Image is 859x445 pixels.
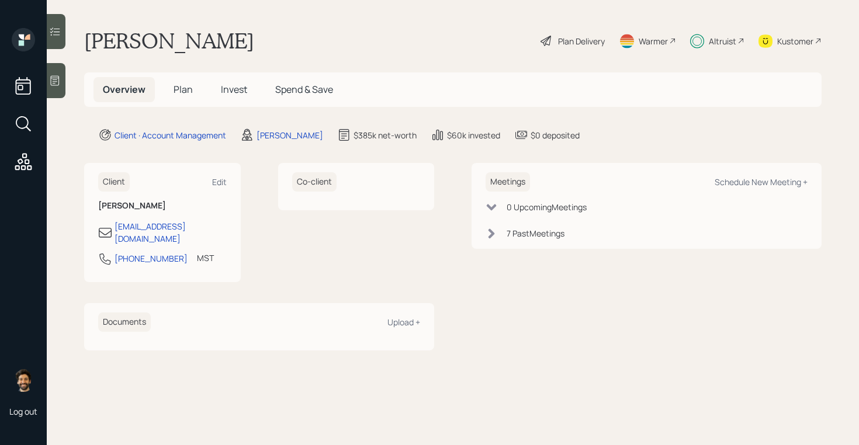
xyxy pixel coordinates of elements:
[531,129,580,141] div: $0 deposited
[709,35,736,47] div: Altruist
[221,83,247,96] span: Invest
[715,176,808,187] div: Schedule New Meeting +
[174,83,193,96] span: Plan
[9,406,37,417] div: Log out
[507,201,587,213] div: 0 Upcoming Meeting s
[84,28,254,54] h1: [PERSON_NAME]
[98,312,151,332] h6: Documents
[639,35,668,47] div: Warmer
[486,172,530,192] h6: Meetings
[275,83,333,96] span: Spend & Save
[447,129,500,141] div: $60k invested
[777,35,813,47] div: Kustomer
[558,35,605,47] div: Plan Delivery
[115,129,226,141] div: Client · Account Management
[354,129,417,141] div: $385k net-worth
[197,252,214,264] div: MST
[115,220,227,245] div: [EMAIL_ADDRESS][DOMAIN_NAME]
[12,368,35,392] img: eric-schwartz-headshot.png
[98,172,130,192] h6: Client
[292,172,337,192] h6: Co-client
[387,317,420,328] div: Upload +
[212,176,227,187] div: Edit
[507,227,564,239] div: 7 Past Meeting s
[115,252,188,265] div: [PHONE_NUMBER]
[98,201,227,211] h6: [PERSON_NAME]
[103,83,146,96] span: Overview
[257,129,323,141] div: [PERSON_NAME]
